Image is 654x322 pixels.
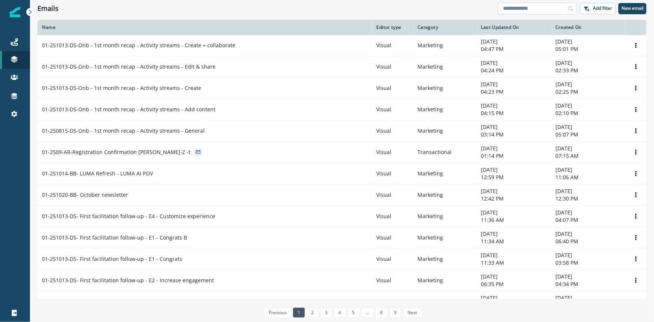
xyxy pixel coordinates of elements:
[481,216,546,224] p: 11:36 AM
[372,56,413,78] td: Visual
[481,273,546,280] p: [DATE]
[413,206,476,227] td: Marketing
[481,45,546,53] p: 04:47 PM
[37,163,647,184] a: 01-251014-BB- LUMA Refresh - LUMA AI POVVisualMarketing[DATE]12:59 PM[DATE]11:06 AMOptions
[372,206,413,227] td: Visual
[372,142,413,163] td: Visual
[555,280,621,288] p: 04:34 PM
[630,125,642,136] button: Options
[481,123,546,131] p: [DATE]
[42,127,205,135] p: 01-250815-DS-Onb - 1st month recap - Activity streams - General
[555,145,621,152] p: [DATE]
[555,216,621,224] p: 04:07 PM
[481,195,546,202] p: 12:42 PM
[37,291,647,313] a: 01-251013-DS- First facilitation follow-up - E3 - Structured sessionsVisualMarketing[DATE]06:33 P...
[630,147,642,158] button: Options
[403,308,422,318] a: Next page
[372,249,413,270] td: Visual
[555,131,621,138] p: 05:07 PM
[42,277,214,284] p: 01-251013-DS- First facilitation follow-up - E2 - Increase engagement
[320,308,332,318] a: Page 3
[37,99,647,120] a: 01-251013-DS-Onb - 1st month recap - Activity streams - Add contentVisualMarketing[DATE]04:15 PM[...
[555,24,621,30] div: Created On
[413,56,476,78] td: Marketing
[555,102,621,109] p: [DATE]
[481,280,546,288] p: 06:35 PM
[413,78,476,99] td: Marketing
[42,148,190,156] p: 01-2509-AR-Registration Confirmation [PERSON_NAME]-Z -t
[10,7,20,17] img: Inflection
[413,163,476,184] td: Marketing
[37,270,647,291] a: 01-251013-DS- First facilitation follow-up - E2 - Increase engagementVisualMarketing[DATE]06:35 P...
[372,184,413,206] td: Visual
[481,109,546,117] p: 04:15 PM
[555,259,621,267] p: 03:58 PM
[42,106,216,113] p: 01-251013-DS-Onb - 1st month recap - Activity streams - Add content
[42,63,216,70] p: 01-251013-DS-Onb - 1st month recap - Activity streams - Edit & share
[555,187,621,195] p: [DATE]
[621,6,644,11] p: New email
[481,238,546,245] p: 11:34 AM
[42,42,235,49] p: 01-251013-DS-Onb - 1st month recap - Activity streams - Create + collaborate
[413,35,476,56] td: Marketing
[42,213,215,220] p: 01-251013-DS- First facilitation follow-up - E4 - Customize experience
[413,99,476,120] td: Marketing
[418,24,472,30] div: Category
[37,142,647,163] a: 01-2509-AR-Registration Confirmation [PERSON_NAME]-Z -tVisualTransactional[DATE]01:14 PM[DATE]07:...
[42,170,153,177] p: 01-251014-BB- LUMA Refresh - LUMA AI POV
[555,294,621,302] p: [DATE]
[42,84,201,92] p: 01-251013-DS-Onb - 1st month recap - Activity streams - Create
[413,249,476,270] td: Marketing
[307,308,318,318] a: Page 2
[389,308,401,318] a: Page 9
[262,308,422,318] ul: Pagination
[555,109,621,117] p: 02:10 PM
[630,211,642,222] button: Options
[37,184,647,206] a: 01-251020-BB- October newsletterVisualMarketing[DATE]12:42 PM[DATE]12:30 PMOptions
[413,227,476,249] td: Marketing
[372,120,413,142] td: Visual
[372,35,413,56] td: Visual
[37,56,647,78] a: 01-251013-DS-Onb - 1st month recap - Activity streams - Edit & shareVisualMarketing[DATE]04:24 PM...
[555,195,621,202] p: 12:30 PM
[413,184,476,206] td: Marketing
[42,255,182,263] p: 01-251013-DS- First facilitation follow-up - E1 - Congrats
[37,4,58,13] h1: Emails
[372,227,413,249] td: Visual
[372,291,413,313] td: Visual
[42,234,187,241] p: 01-251013-DS- First facilitation follow-up - E1 - Congrats B
[630,253,642,265] button: Options
[372,99,413,120] td: Visual
[630,61,642,72] button: Options
[413,142,476,163] td: Transactional
[555,123,621,131] p: [DATE]
[481,166,546,174] p: [DATE]
[481,259,546,267] p: 11:33 AM
[481,59,546,67] p: [DATE]
[372,78,413,99] td: Visual
[377,24,409,30] div: Editor type
[42,298,210,306] p: 01-251013-DS- First facilitation follow-up - E3 - Structured sessions
[555,81,621,88] p: [DATE]
[555,45,621,53] p: 05:01 PM
[42,191,128,199] p: 01-251020-BB- October newsletter
[481,24,546,30] div: Last Updated On
[37,227,647,249] a: 01-251013-DS- First facilitation follow-up - E1 - Congrats BVisualMarketing[DATE]11:34 AM[DATE]06...
[630,275,642,286] button: Options
[593,6,612,11] p: Add filter
[348,308,359,318] a: Page 5
[37,78,647,99] a: 01-251013-DS-Onb - 1st month recap - Activity streams - CreateVisualMarketing[DATE]04:23 PM[DATE]...
[481,209,546,216] p: [DATE]
[481,67,546,74] p: 04:24 PM
[630,296,642,307] button: Options
[413,120,476,142] td: Marketing
[372,163,413,184] td: Visual
[361,308,374,318] a: Jump forward
[481,230,546,238] p: [DATE]
[413,270,476,291] td: Marketing
[37,35,647,56] a: 01-251013-DS-Onb - 1st month recap - Activity streams - Create + collaborateVisualMarketing[DATE]...
[481,38,546,45] p: [DATE]
[555,88,621,96] p: 02:25 PM
[555,152,621,160] p: 07:15 AM
[555,174,621,181] p: 11:06 AM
